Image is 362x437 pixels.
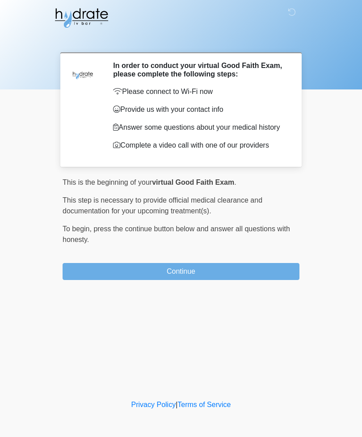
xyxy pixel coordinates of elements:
span: This step is necessary to provide official medical clearance and documentation for your upcoming ... [63,196,262,215]
span: press the continue button below and answer all questions with honesty. [63,225,290,243]
button: Continue [63,263,299,280]
a: Terms of Service [177,401,231,408]
h1: ‎ ‎ ‎ [56,32,306,49]
span: . [234,178,236,186]
p: Provide us with your contact info [113,104,286,115]
a: Privacy Policy [131,401,176,408]
h2: In order to conduct your virtual Good Faith Exam, please complete the following steps: [113,61,286,78]
a: | [176,401,177,408]
strong: virtual Good Faith Exam [152,178,234,186]
p: Complete a video call with one of our providers [113,140,286,151]
p: Answer some questions about your medical history [113,122,286,133]
span: To begin, [63,225,93,233]
span: This is the beginning of your [63,178,152,186]
img: Hydrate IV Bar - Fort Collins Logo [54,7,109,29]
img: Agent Avatar [69,61,96,88]
p: Please connect to Wi-Fi now [113,86,286,97]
